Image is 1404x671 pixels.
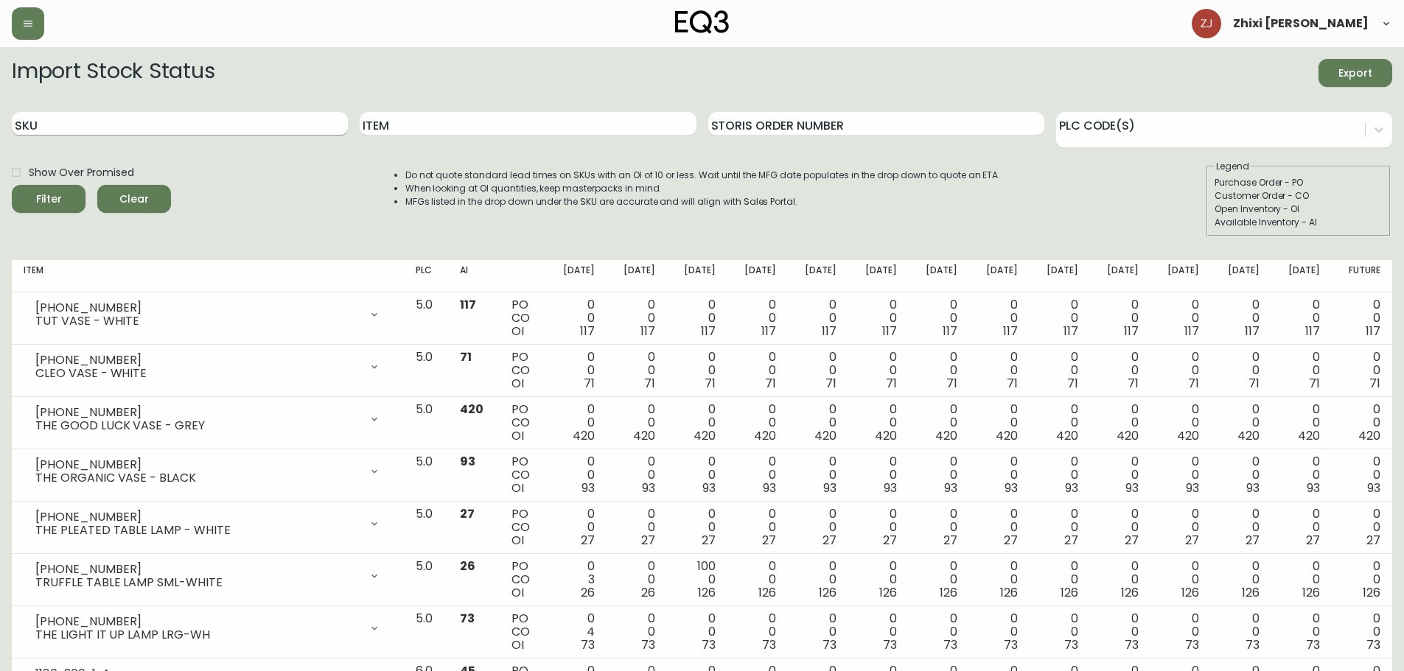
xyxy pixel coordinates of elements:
th: Future [1332,260,1392,292]
div: 0 0 [1162,560,1199,600]
td: 5.0 [404,502,448,554]
th: [DATE] [1211,260,1271,292]
span: 420 [1237,427,1260,444]
div: PO CO [511,403,534,443]
h2: Import Stock Status [12,59,214,87]
span: 27 [823,532,837,549]
span: 420 [814,427,837,444]
td: 5.0 [404,449,448,502]
span: 117 [701,323,716,340]
span: 420 [1056,427,1078,444]
div: Customer Order - CO [1215,189,1383,203]
td: 5.0 [404,292,448,345]
span: 27 [1125,532,1139,549]
div: 0 0 [1344,612,1380,652]
div: [PHONE_NUMBER]TUT VASE - WHITE [24,298,392,331]
span: OI [511,532,524,549]
span: 71 [825,375,837,392]
span: 117 [460,296,476,313]
span: 27 [1064,532,1078,549]
span: 93 [944,479,957,496]
span: 117 [1245,323,1260,340]
div: Purchase Order - PO [1215,176,1383,189]
span: 117 [1064,323,1078,340]
span: OI [511,636,524,653]
span: 73 [823,636,837,653]
span: 27 [1246,532,1260,549]
div: 0 0 [1283,560,1320,600]
span: 126 [758,584,776,601]
span: 27 [641,532,655,549]
div: 0 0 [860,612,897,652]
button: Clear [97,185,171,213]
span: 26 [641,584,655,601]
div: THE GOOD LUCK VASE - GREY [35,419,360,432]
span: 117 [1366,323,1380,340]
li: MFGs listed in the drop down under the SKU are accurate and will align with Sales Portal. [405,195,1001,208]
div: 0 0 [1283,351,1320,390]
th: Item [12,260,404,292]
th: [DATE] [909,260,969,292]
span: 93 [1246,479,1260,496]
div: 0 0 [739,403,776,443]
span: 73 [1306,636,1320,653]
div: 0 0 [1041,507,1078,547]
th: [DATE] [546,260,607,292]
span: 126 [698,584,716,601]
div: 0 0 [1041,403,1078,443]
span: 71 [460,348,472,365]
img: cdf3aad9aedaaf2f6daeaadb24178489 [1192,9,1221,38]
div: [PHONE_NUMBER] [35,354,360,367]
span: 27 [1185,532,1199,549]
div: 0 0 [981,351,1018,390]
span: 420 [460,401,483,418]
span: 71 [1309,375,1320,392]
div: PO CO [511,560,534,600]
div: THE ORGANIC VASE - BLACK [35,471,360,485]
span: 73 [641,636,655,653]
div: 0 0 [1223,403,1260,443]
div: 0 0 [800,560,837,600]
div: 0 0 [1102,298,1139,338]
div: Open Inventory - OI [1215,203,1383,216]
div: 0 0 [1223,298,1260,338]
span: 420 [1298,427,1320,444]
span: 73 [1246,636,1260,653]
div: Available Inventory - AI [1215,216,1383,229]
span: 93 [460,453,475,470]
div: 0 0 [558,455,595,495]
span: 71 [644,375,655,392]
span: 71 [1007,375,1018,392]
div: 0 0 [981,298,1018,338]
span: 117 [1003,323,1018,340]
th: [DATE] [969,260,1030,292]
div: 0 0 [981,560,1018,600]
span: 117 [882,323,897,340]
button: Filter [12,185,85,213]
div: 0 0 [1344,298,1380,338]
span: 27 [883,532,897,549]
div: 0 3 [558,560,595,600]
div: 0 0 [1283,612,1320,652]
th: [DATE] [1150,260,1211,292]
td: 5.0 [404,345,448,397]
div: [PHONE_NUMBER]TRUFFLE TABLE LAMP SML-WHITE [24,560,392,592]
span: 126 [1302,584,1320,601]
div: [PHONE_NUMBER] [35,301,360,315]
div: 0 0 [1102,560,1139,600]
div: 0 0 [618,560,655,600]
th: [DATE] [1090,260,1150,292]
div: 0 0 [1283,455,1320,495]
div: 0 4 [558,612,595,652]
div: TRUFFLE TABLE LAMP SML-WHITE [35,576,360,589]
td: 5.0 [404,554,448,606]
span: 73 [1125,636,1139,653]
span: 71 [584,375,595,392]
span: 93 [581,479,595,496]
span: 27 [581,532,595,549]
div: THE PLEATED TABLE LAMP - WHITE [35,524,360,537]
div: 0 0 [1344,507,1380,547]
span: 73 [581,636,595,653]
div: 0 0 [1102,507,1139,547]
legend: Legend [1215,160,1251,173]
